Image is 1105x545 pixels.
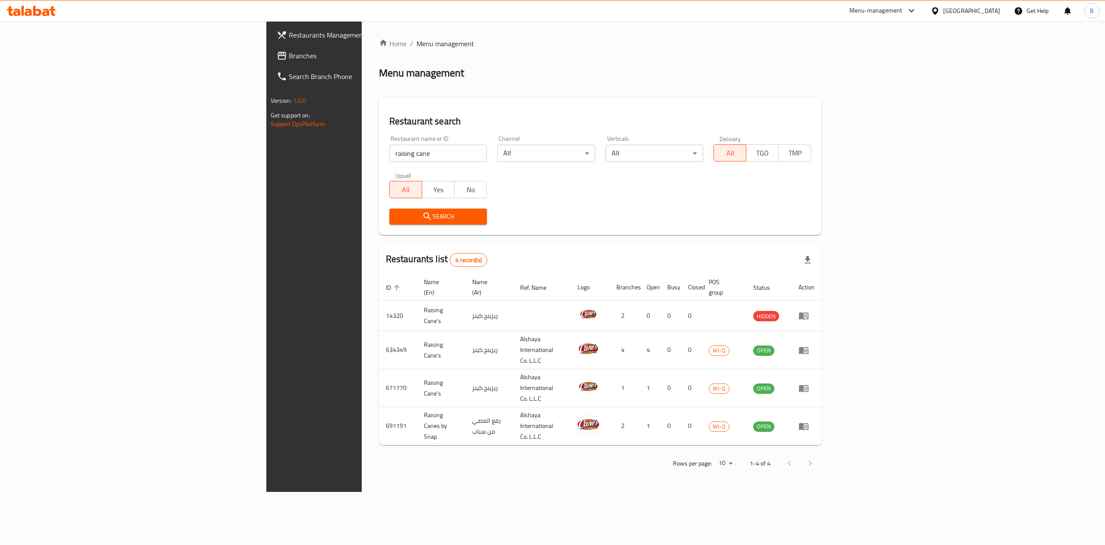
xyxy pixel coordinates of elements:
span: WI-Q [709,345,729,355]
div: OPEN [753,345,774,356]
div: Menu [799,311,815,321]
td: 0 [681,369,702,407]
th: Action [792,274,821,301]
span: OPEN [753,345,774,355]
label: Delivery [720,136,741,142]
div: [GEOGRAPHIC_DATA] [943,6,1000,16]
span: All [717,147,743,159]
button: All [389,181,422,198]
th: Closed [681,274,702,301]
label: Upsell [395,172,411,178]
span: All [393,184,419,196]
img: Raising Cane's [578,303,599,325]
button: Search [389,209,487,225]
span: WI-Q [709,421,729,431]
table: enhanced table [379,274,822,445]
span: Name (Ar) [472,277,503,298]
td: Alshaya International Co. L.L.C [513,331,571,369]
td: 0 [660,331,681,369]
button: TGO [746,144,779,162]
a: Support.OpsPlatform [271,118,325,130]
td: 2 [609,301,640,331]
a: Branches [270,45,451,66]
div: All [606,145,703,162]
span: B [1090,6,1094,16]
td: ريزينج كينز [465,369,513,407]
div: Export file [797,250,818,270]
button: Yes [422,181,455,198]
td: 1 [640,369,660,407]
div: Menu [799,383,815,393]
td: 0 [660,407,681,445]
h2: Menu management [379,66,464,80]
span: Yes [426,184,451,196]
span: Name (En) [424,277,455,298]
td: 0 [681,301,702,331]
td: 2 [609,407,640,445]
span: Search Branch Phone [289,71,444,82]
div: OPEN [753,383,774,394]
img: Raising Canes by Snap [578,414,599,435]
h2: Restaurant search [389,115,811,128]
th: Busy [660,274,681,301]
p: 1-4 of 4 [750,458,770,469]
span: 4 record(s) [450,256,487,264]
span: Version: [271,95,292,106]
td: 0 [681,331,702,369]
span: Ref. Name [520,282,558,293]
div: Menu [799,345,815,355]
span: Search [396,211,480,222]
a: Search Branch Phone [270,66,451,87]
td: ريزينج كينز [465,301,513,331]
span: No [458,184,483,196]
div: Menu-management [849,6,903,16]
span: HIDDEN [753,311,779,321]
span: Branches [289,51,444,61]
td: رفع العصي من سناب [465,407,513,445]
nav: breadcrumb [379,38,822,49]
button: All [714,144,746,162]
input: Search for restaurant name or ID.. [389,145,487,162]
th: Logo [571,274,609,301]
span: Get support on: [271,110,310,121]
td: 0 [660,301,681,331]
img: Raising Cane's [578,376,599,397]
a: Restaurants Management [270,25,451,45]
td: 0 [640,301,660,331]
span: Restaurants Management [289,30,444,40]
td: Alshaya International Co. L.L.C [513,369,571,407]
td: 4 [609,331,640,369]
td: Alshaya International Co. L.L.C [513,407,571,445]
td: ريزينج كينز [465,331,513,369]
div: Menu [799,421,815,431]
span: ID [386,282,402,293]
span: TGO [750,147,775,159]
button: TMP [778,144,811,162]
td: 4 [640,331,660,369]
td: 0 [681,407,702,445]
span: Status [753,282,781,293]
th: Branches [609,274,640,301]
td: 1 [640,407,660,445]
img: Raising Cane's [578,338,599,359]
td: 1 [609,369,640,407]
span: TMP [782,147,808,159]
div: All [497,145,595,162]
span: OPEN [753,383,774,393]
h2: Restaurants list [386,253,487,267]
p: Rows per page: [673,458,712,469]
span: WI-Q [709,383,729,393]
th: Open [640,274,660,301]
span: OPEN [753,421,774,431]
span: 1.0.0 [293,95,306,106]
td: 0 [660,369,681,407]
button: No [454,181,487,198]
div: Rows per page: [715,457,736,470]
span: POS group [709,277,736,298]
